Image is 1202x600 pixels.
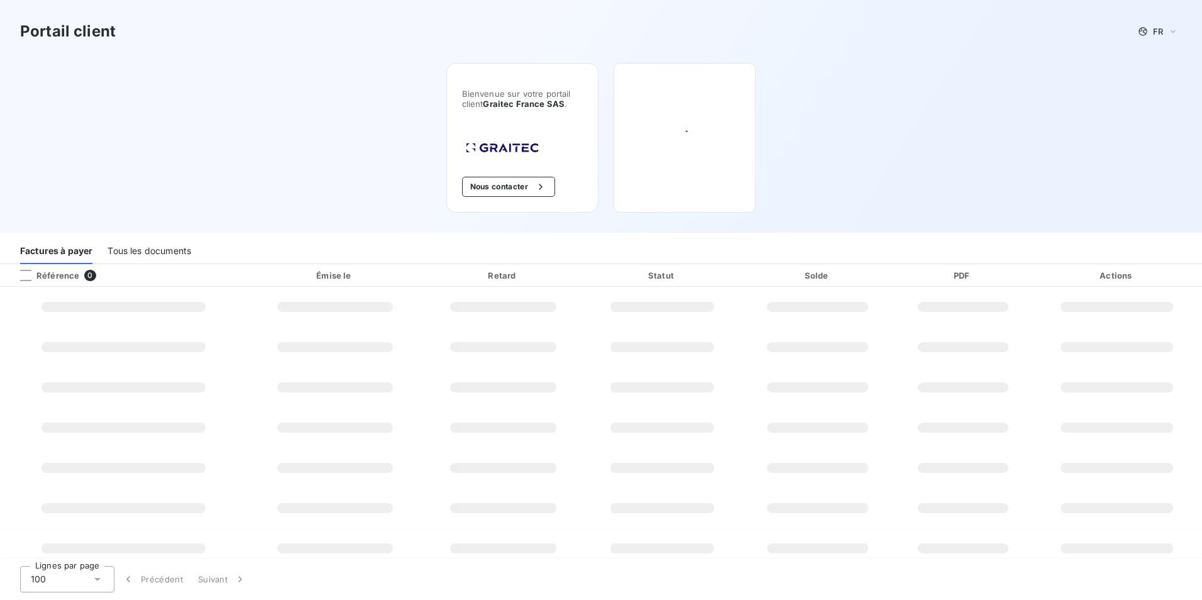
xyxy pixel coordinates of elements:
[84,270,96,281] span: 0
[744,269,892,282] div: Solde
[1034,269,1199,282] div: Actions
[114,566,190,592] button: Précédent
[20,238,92,264] div: Factures à payer
[190,566,254,592] button: Suivant
[1153,26,1163,36] span: FR
[483,99,565,109] span: Graitec France SAS
[20,20,116,43] h3: Portail client
[10,270,79,281] div: Référence
[31,573,46,586] span: 100
[108,238,191,264] div: Tous les documents
[250,269,421,282] div: Émise le
[462,139,543,157] img: Company logo
[425,269,581,282] div: Retard
[586,269,738,282] div: Statut
[896,269,1029,282] div: PDF
[462,89,583,109] span: Bienvenue sur votre portail client .
[462,177,555,197] button: Nous contacter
